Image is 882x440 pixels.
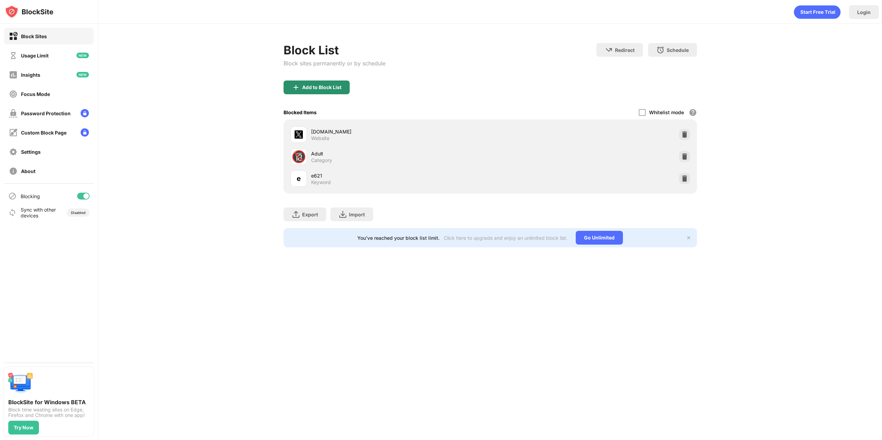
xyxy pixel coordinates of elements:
[311,157,332,163] div: Category
[302,85,341,90] div: Add to Block List
[311,135,329,141] div: Website
[297,173,301,184] div: e
[302,212,318,217] div: Export
[349,212,365,217] div: Import
[14,425,33,430] div: Try Now
[9,71,18,79] img: insights-off.svg
[9,167,18,175] img: about-off.svg
[76,72,89,77] img: new-icon.svg
[8,399,90,406] div: BlockSite for Windows BETA
[8,192,17,200] img: blocking-icon.svg
[311,179,331,185] div: Keyword
[5,5,53,19] img: logo-blocksite.svg
[284,109,317,115] div: Blocked Items
[81,128,89,137] img: lock-menu.svg
[311,128,490,135] div: [DOMAIN_NAME]
[857,9,871,15] div: Login
[71,211,85,215] div: Disabled
[667,47,689,53] div: Schedule
[21,33,47,39] div: Block Sites
[295,130,303,139] img: favicons
[21,149,41,155] div: Settings
[21,207,56,218] div: Sync with other devices
[686,235,691,240] img: x-button.svg
[9,32,18,41] img: block-on.svg
[9,128,18,137] img: customize-block-page-off.svg
[9,148,18,156] img: settings-off.svg
[284,60,386,67] div: Block sites permanently or by schedule
[81,109,89,117] img: lock-menu.svg
[8,407,90,418] div: Block time wasting sites on Edge, Firefox and Chrome with one app!
[8,371,33,396] img: push-desktop.svg
[9,51,18,60] img: time-usage-off.svg
[8,208,17,217] img: sync-icon.svg
[21,53,49,58] div: Usage Limit
[76,53,89,58] img: new-icon.svg
[21,168,35,174] div: About
[21,110,71,116] div: Password Protection
[291,150,306,164] div: 🔞
[9,109,18,118] img: password-protection-off.svg
[284,43,386,57] div: Block List
[794,5,841,19] div: animation
[21,193,40,199] div: Blocking
[357,235,440,241] div: You’ve reached your block list limit.
[21,91,50,97] div: Focus Mode
[444,235,567,241] div: Click here to upgrade and enjoy an unlimited block list.
[21,72,40,78] div: Insights
[311,172,490,179] div: e621
[649,109,684,115] div: Whitelist mode
[9,90,18,98] img: focus-off.svg
[21,130,66,136] div: Custom Block Page
[615,47,635,53] div: Redirect
[311,150,490,157] div: Adult
[576,231,623,245] div: Go Unlimited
